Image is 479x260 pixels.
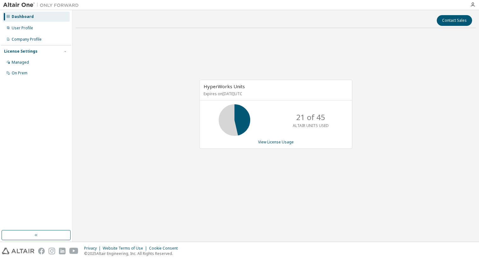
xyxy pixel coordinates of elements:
[204,83,245,90] span: HyperWorks Units
[38,248,45,254] img: facebook.svg
[69,248,78,254] img: youtube.svg
[2,248,34,254] img: altair_logo.svg
[59,248,66,254] img: linkedin.svg
[84,251,182,256] p: © 2025 Altair Engineering, Inc. All Rights Reserved.
[103,246,149,251] div: Website Terms of Use
[149,246,182,251] div: Cookie Consent
[437,15,472,26] button: Contact Sales
[12,14,34,19] div: Dashboard
[3,2,82,8] img: Altair One
[293,123,329,128] p: ALTAIR UNITS USED
[4,49,38,54] div: License Settings
[296,112,325,123] p: 21 of 45
[49,248,55,254] img: instagram.svg
[12,71,27,76] div: On Prem
[204,91,347,96] p: Expires on [DATE] UTC
[12,37,42,42] div: Company Profile
[84,246,103,251] div: Privacy
[258,139,294,145] a: View License Usage
[12,26,33,31] div: User Profile
[12,60,29,65] div: Managed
